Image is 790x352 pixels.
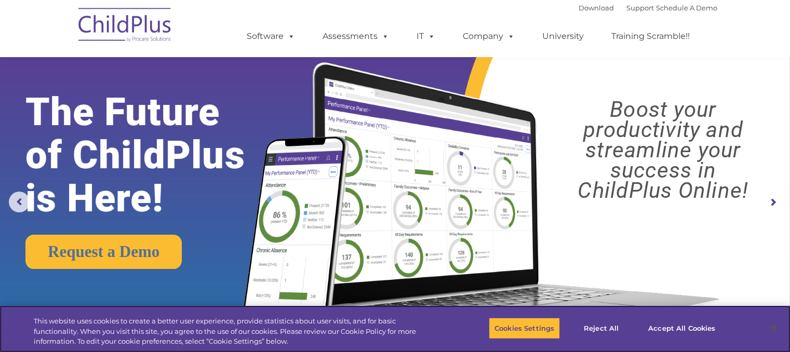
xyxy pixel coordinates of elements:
[642,317,721,339] button: Accept All Cookies
[144,111,189,119] span: Phone number
[73,1,177,52] img: ChildPlus by Procare Solutions
[546,99,780,200] rs-layer: Boost your productivity and streamline your success in ChildPlus Online!
[25,235,182,269] a: Request a Demo
[406,26,446,47] a: IT
[601,26,700,47] a: Training Scramble!!
[532,26,594,47] a: University
[34,316,435,347] div: This website uses cookies to create a better user experience, provide statistics about user visit...
[312,26,399,47] a: Assessments
[626,4,654,12] a: Support
[579,4,717,12] font: |
[762,317,785,340] button: Close
[579,4,614,12] a: Download
[236,26,305,47] a: Software
[569,317,634,339] button: Reject All
[656,4,717,12] a: Schedule A Demo
[144,69,176,76] span: Last name
[489,317,560,339] button: Cookies Settings
[25,90,278,220] rs-layer: The Future of ChildPlus is Here!
[452,26,525,47] a: Company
